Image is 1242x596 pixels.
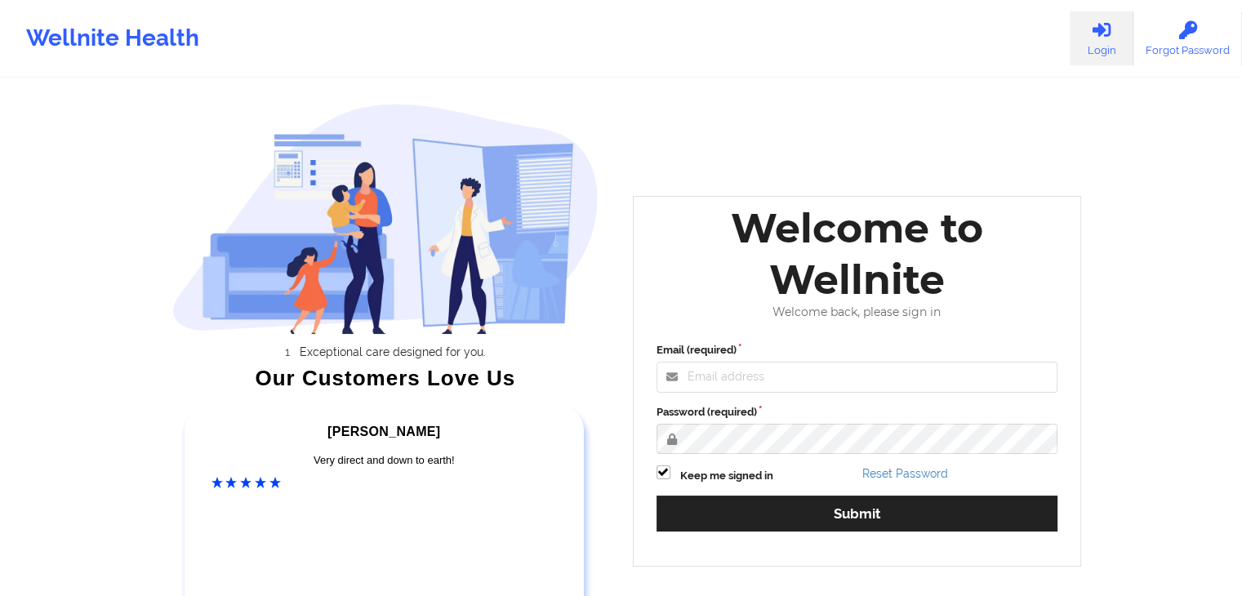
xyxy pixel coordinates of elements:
a: Login [1070,11,1133,65]
div: Very direct and down to earth! [211,452,558,469]
div: Our Customers Love Us [172,370,599,386]
label: Password (required) [657,404,1058,420]
span: [PERSON_NAME] [327,425,440,438]
button: Submit [657,496,1058,531]
div: Welcome to Wellnite [645,202,1070,305]
div: Welcome back, please sign in [645,305,1070,319]
li: Exceptional care designed for you. [187,345,599,358]
a: Reset Password [862,467,948,480]
img: wellnite-auth-hero_200.c722682e.png [172,103,599,334]
input: Email address [657,362,1058,393]
a: Forgot Password [1133,11,1242,65]
label: Keep me signed in [680,468,773,484]
label: Email (required) [657,342,1058,358]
